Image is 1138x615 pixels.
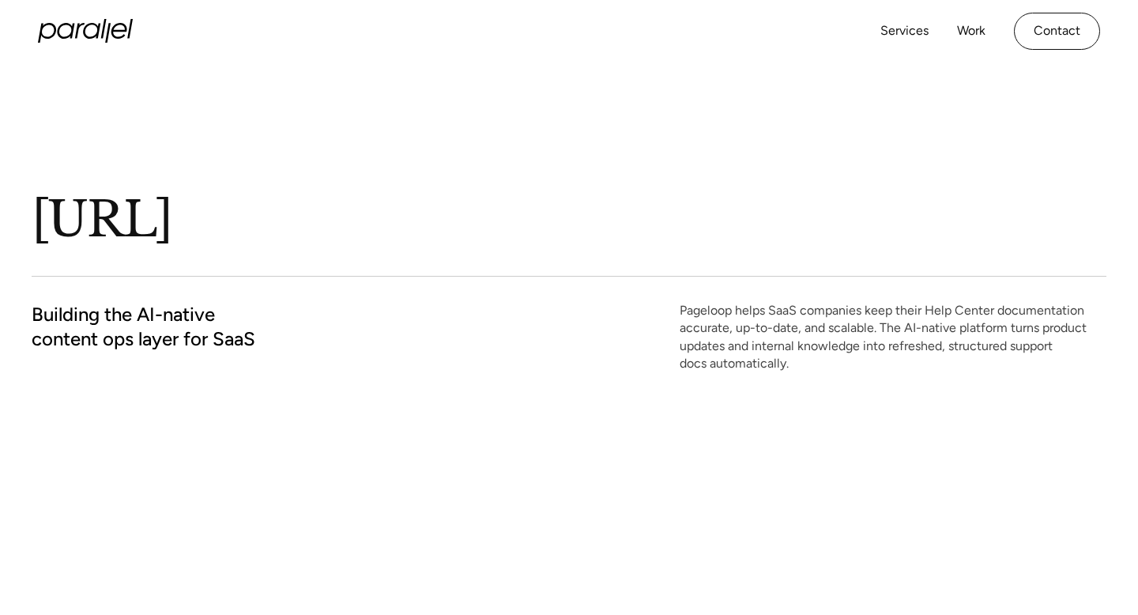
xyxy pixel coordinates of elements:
a: Contact [1014,13,1100,50]
p: Pageloop helps SaaS companies keep their Help Center documentation accurate, up-to-date, and scal... [680,302,1106,373]
h1: [URL] [32,189,664,251]
h2: Building the AI-native content ops layer for SaaS [32,302,328,351]
a: Services [880,20,929,43]
a: Work [957,20,985,43]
